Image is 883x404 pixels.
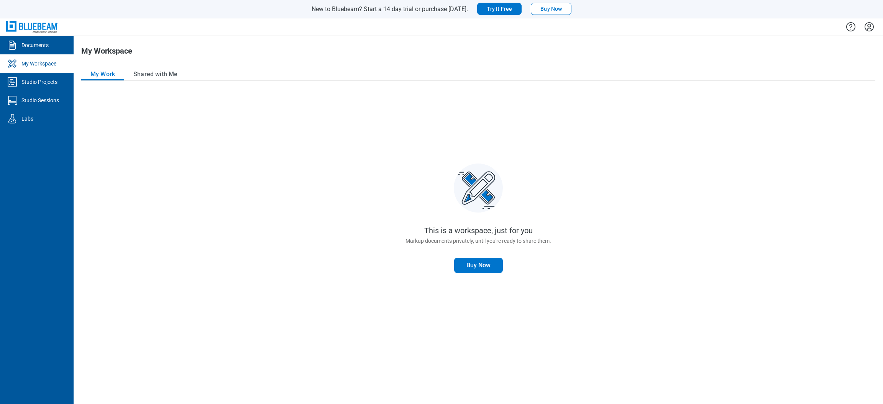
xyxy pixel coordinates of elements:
div: My Workspace [21,60,56,67]
h1: My Workspace [81,47,132,59]
button: Settings [863,20,875,33]
div: Studio Projects [21,78,57,86]
button: Shared with Me [124,68,187,80]
button: Try It Free [477,3,522,15]
span: New to Bluebeam? Start a 14 day trial or purchase [DATE]. [312,5,468,13]
div: Documents [21,41,49,49]
svg: Studio Sessions [6,94,18,106]
div: Labs [21,115,33,123]
svg: Studio Projects [6,76,18,88]
a: Buy Now [454,258,503,273]
svg: Documents [6,39,18,51]
button: My Work [81,68,124,80]
img: Bluebeam, Inc. [6,21,58,32]
div: Studio Sessions [21,97,59,104]
svg: My Workspace [6,57,18,70]
button: Buy Now [531,3,571,15]
p: Markup documents privately, until you're ready to share them. [405,238,551,250]
p: This is a workspace, just for you [424,226,533,235]
svg: Labs [6,113,18,125]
